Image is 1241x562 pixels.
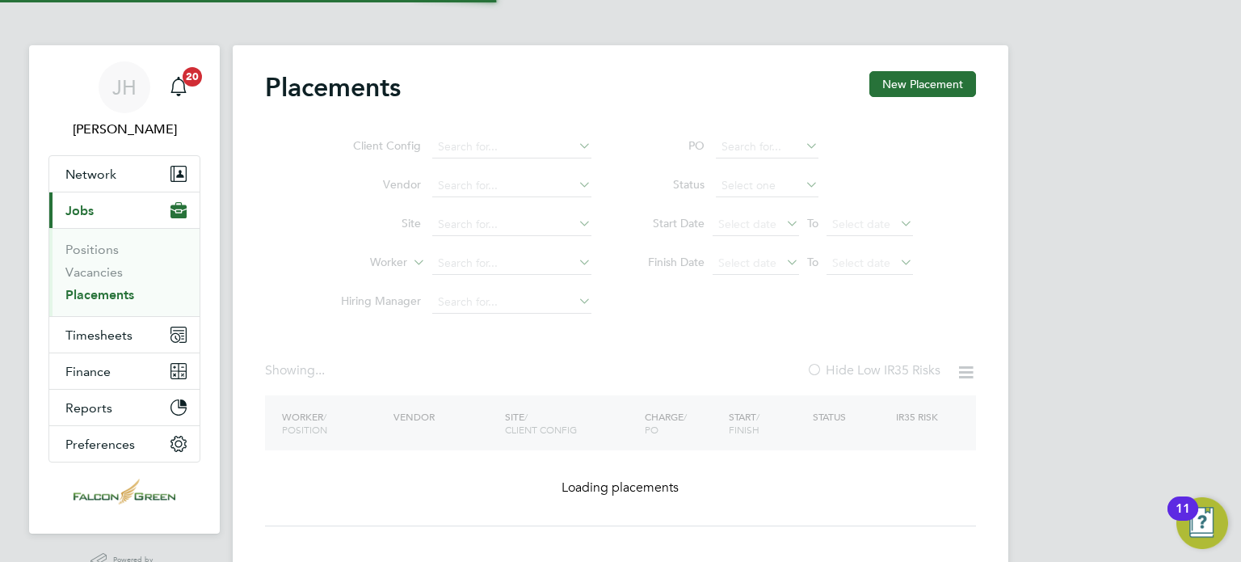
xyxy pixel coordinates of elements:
[65,242,119,257] a: Positions
[183,67,202,87] span: 20
[1176,509,1190,530] div: 11
[49,192,200,228] button: Jobs
[65,264,123,280] a: Vacancies
[48,120,200,139] span: John Hearty
[65,203,94,218] span: Jobs
[806,362,940,378] label: Hide Low IR35 Risks
[265,71,401,104] h2: Placements
[869,71,976,97] button: New Placement
[65,167,116,182] span: Network
[65,364,111,379] span: Finance
[29,45,220,534] nav: Main navigation
[65,327,133,343] span: Timesheets
[49,317,200,353] button: Timesheets
[162,61,195,113] a: 20
[49,156,200,192] button: Network
[74,479,175,505] img: falcongreen-logo-retina.png
[112,77,137,98] span: JH
[49,390,200,425] button: Reports
[315,362,325,378] span: ...
[265,362,328,379] div: Showing
[49,426,200,462] button: Preferences
[65,437,135,452] span: Preferences
[1176,497,1228,549] button: Open Resource Center, 11 new notifications
[49,228,200,316] div: Jobs
[65,287,134,302] a: Placements
[48,61,200,139] a: JH[PERSON_NAME]
[49,353,200,389] button: Finance
[65,400,112,416] span: Reports
[48,479,200,505] a: Go to home page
